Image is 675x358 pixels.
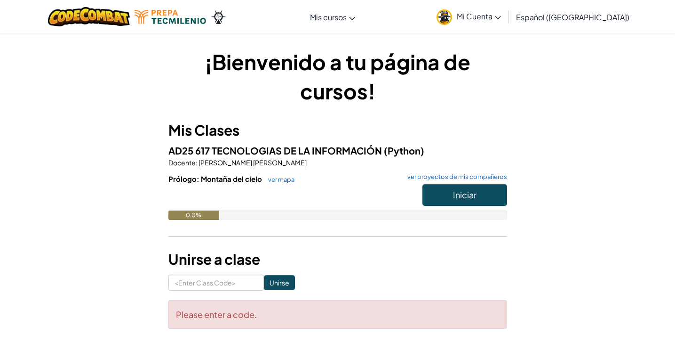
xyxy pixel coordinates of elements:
img: CodeCombat logo [48,7,130,26]
span: Prólogo: Montaña del cielo [168,174,263,183]
span: [PERSON_NAME] [PERSON_NAME] [198,158,307,167]
span: AD25 617 TECNOLOGIAS DE LA INFORMACIÓN [168,145,384,156]
img: avatar [437,9,452,25]
span: Español ([GEOGRAPHIC_DATA]) [516,12,629,22]
a: ver mapa [263,176,294,183]
h1: ¡Bienvenido a tu página de cursos! [168,47,507,106]
span: : [196,158,198,167]
div: Please enter a code. [168,300,507,329]
h3: Mis Clases [168,120,507,141]
h3: Unirse a clase [168,249,507,270]
span: Mi Cuenta [457,11,501,21]
span: Docente [168,158,196,167]
a: Español ([GEOGRAPHIC_DATA]) [511,4,634,30]
span: Iniciar [453,189,476,200]
a: Mis cursos [305,4,360,30]
div: 0.0% [168,211,219,220]
img: Ozaria [211,10,226,24]
img: Tecmilenio logo [135,10,206,24]
a: ver proyectos de mis compañeros [403,174,507,180]
span: (Python) [384,145,424,156]
span: Mis cursos [310,12,347,22]
input: <Enter Class Code> [168,275,264,291]
input: Unirse [264,275,295,290]
a: Mi Cuenta [432,2,506,32]
button: Iniciar [422,184,507,206]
